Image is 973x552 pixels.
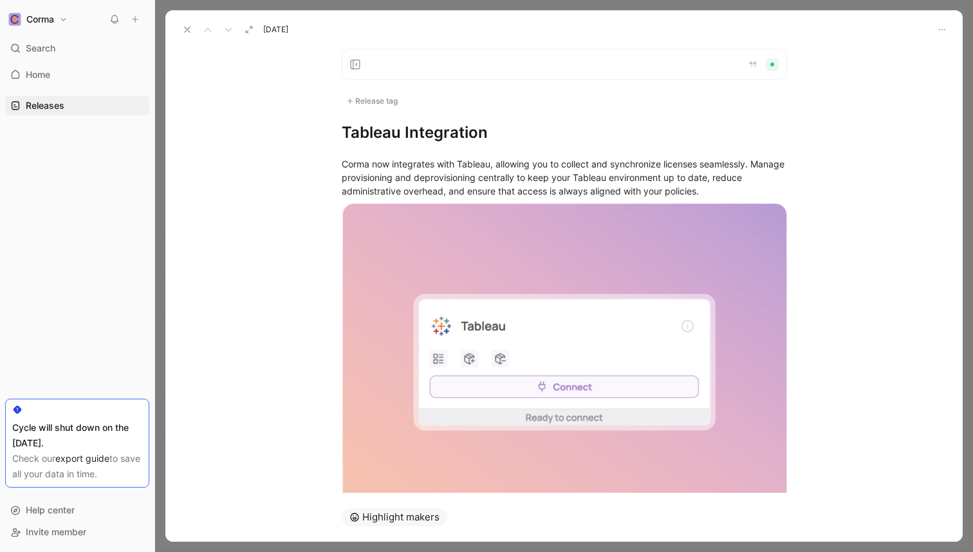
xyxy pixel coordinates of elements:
[5,39,149,58] div: Search
[26,504,75,515] span: Help center
[55,453,109,464] a: export guide
[26,41,55,56] span: Search
[263,24,288,35] span: [DATE]
[342,508,447,526] button: Highlight makers
[26,99,64,112] span: Releases
[342,157,787,198] div: Corma now integrates with Tableau, allowing you to collect and synchronize licenses seamlessly. M...
[5,500,149,520] div: Help center
[26,14,54,25] h1: Corma
[342,93,402,109] div: Release tag
[342,95,787,107] div: Release tag
[12,451,142,482] div: Check our to save all your data in time.
[5,65,149,84] a: Home
[5,96,149,115] a: Releases
[5,522,149,542] div: Invite member
[8,13,21,26] img: Corma
[342,122,787,143] h1: Tableau Integration
[26,68,50,81] span: Home
[26,526,86,537] span: Invite member
[5,10,71,28] button: CormaCorma
[12,420,142,451] div: Cycle will shut down on the [DATE].
[342,203,787,520] img: Tableau.png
